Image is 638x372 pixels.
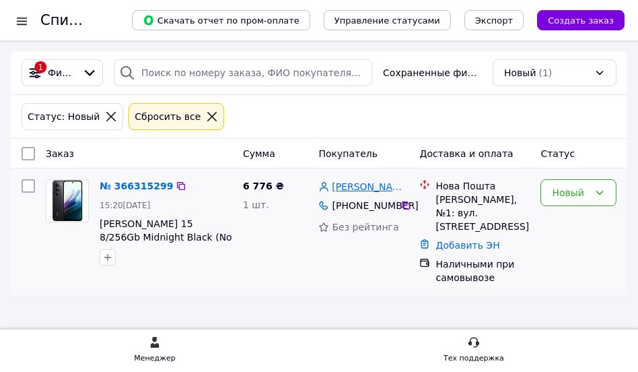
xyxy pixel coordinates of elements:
div: [PERSON_NAME], №1: вул. [STREET_ADDRESS] [435,193,530,233]
img: Фото товару [52,180,83,222]
span: Статус [540,148,575,159]
span: Создать заказ [548,15,614,26]
span: Скачать отчет по пром-оплате [143,14,299,26]
span: Новый [504,66,536,80]
button: Создать заказ [537,10,625,30]
button: Экспорт [464,10,524,30]
button: Скачать отчет по пром-оплате [132,10,310,30]
div: [PHONE_NUMBER] [330,196,400,215]
span: 6 776 ₴ [243,181,284,191]
a: Создать заказ [524,14,625,25]
span: Экспорт [475,15,513,26]
span: 15:20[DATE] [100,201,150,210]
div: Менеджер [134,352,175,365]
span: Сумма [243,148,275,159]
span: Без рейтинга [332,222,398,232]
span: 1 шт. [243,199,269,210]
span: Покупатель [318,148,378,159]
span: Фильтры [48,66,77,80]
a: [PERSON_NAME] [332,180,409,193]
div: Тех поддержка [444,352,504,365]
div: Нова Пошта [435,179,530,193]
div: Статус: Новый [25,109,102,124]
span: Доставка и оплата [419,148,513,159]
a: Добавить ЭН [435,240,499,251]
div: Сбросить все [132,109,203,124]
h1: Список заказов [40,12,156,28]
a: [PERSON_NAME] 15 8/256Gb Midnight Black (No Adapter) UA UCRF Гарантия 12 месяцев [100,218,232,270]
input: Поиск по номеру заказа, ФИО покупателя, номеру телефона, Email, номеру накладной [114,59,372,86]
span: Сохраненные фильтры: [383,66,482,80]
span: (1) [539,67,553,78]
a: Фото товару [46,179,89,222]
div: Наличными при самовывозе [435,257,530,284]
span: Заказ [46,148,74,159]
span: Управление статусами [334,15,440,26]
div: Новый [552,185,589,200]
button: Управление статусами [324,10,451,30]
a: № 366315299 [100,181,173,191]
